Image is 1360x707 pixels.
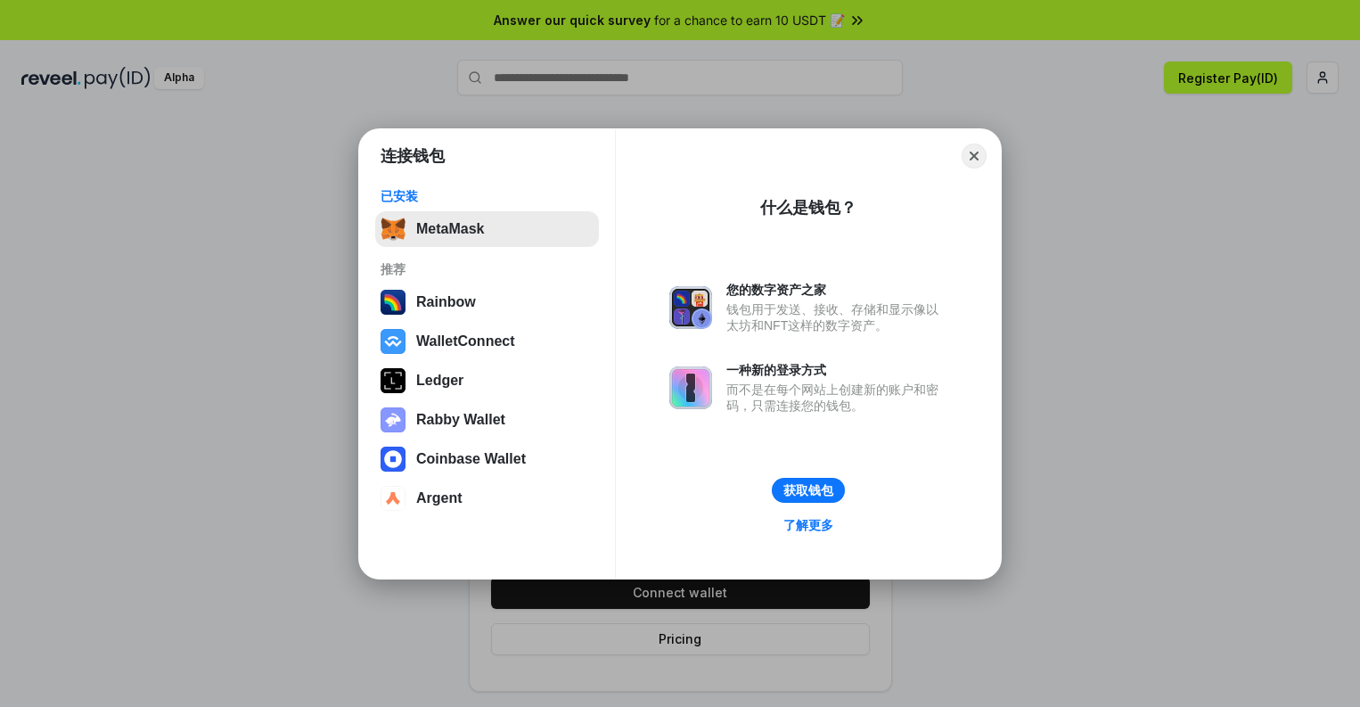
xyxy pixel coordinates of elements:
div: 了解更多 [783,517,833,533]
div: 什么是钱包？ [760,197,856,218]
div: 已安装 [381,188,594,204]
button: Rabby Wallet [375,402,599,438]
button: Argent [375,481,599,516]
img: svg+xml,%3Csvg%20width%3D%2228%22%20height%3D%2228%22%20viewBox%3D%220%200%2028%2028%22%20fill%3D... [381,486,406,511]
button: WalletConnect [375,324,599,359]
div: 获取钱包 [783,482,833,498]
div: 一种新的登录方式 [726,362,947,378]
img: svg+xml,%3Csvg%20fill%3D%22none%22%20height%3D%2233%22%20viewBox%3D%220%200%2035%2033%22%20width%... [381,217,406,242]
div: Coinbase Wallet [416,451,526,467]
button: Close [962,144,987,169]
div: Rainbow [416,294,476,310]
img: svg+xml,%3Csvg%20width%3D%2228%22%20height%3D%2228%22%20viewBox%3D%220%200%2028%2028%22%20fill%3D... [381,329,406,354]
img: svg+xml,%3Csvg%20xmlns%3D%22http%3A%2F%2Fwww.w3.org%2F2000%2Fsvg%22%20fill%3D%22none%22%20viewBox... [381,407,406,432]
div: 您的数字资产之家 [726,282,947,298]
button: MetaMask [375,211,599,247]
h1: 连接钱包 [381,145,445,167]
img: svg+xml,%3Csvg%20xmlns%3D%22http%3A%2F%2Fwww.w3.org%2F2000%2Fsvg%22%20fill%3D%22none%22%20viewBox... [669,366,712,409]
div: 而不是在每个网站上创建新的账户和密码，只需连接您的钱包。 [726,382,947,414]
button: Rainbow [375,284,599,320]
img: svg+xml,%3Csvg%20xmlns%3D%22http%3A%2F%2Fwww.w3.org%2F2000%2Fsvg%22%20width%3D%2228%22%20height%3... [381,368,406,393]
div: 钱包用于发送、接收、存储和显示像以太坊和NFT这样的数字资产。 [726,301,947,333]
div: 推荐 [381,261,594,277]
img: svg+xml,%3Csvg%20width%3D%22120%22%20height%3D%22120%22%20viewBox%3D%220%200%20120%20120%22%20fil... [381,290,406,315]
div: MetaMask [416,221,484,237]
div: WalletConnect [416,333,515,349]
div: Ledger [416,373,463,389]
img: svg+xml,%3Csvg%20xmlns%3D%22http%3A%2F%2Fwww.w3.org%2F2000%2Fsvg%22%20fill%3D%22none%22%20viewBox... [669,286,712,329]
button: Ledger [375,363,599,399]
button: Coinbase Wallet [375,441,599,477]
div: Rabby Wallet [416,412,505,428]
div: Argent [416,490,463,506]
a: 了解更多 [773,514,844,537]
img: svg+xml,%3Csvg%20width%3D%2228%22%20height%3D%2228%22%20viewBox%3D%220%200%2028%2028%22%20fill%3D... [381,447,406,472]
button: 获取钱包 [772,478,845,503]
